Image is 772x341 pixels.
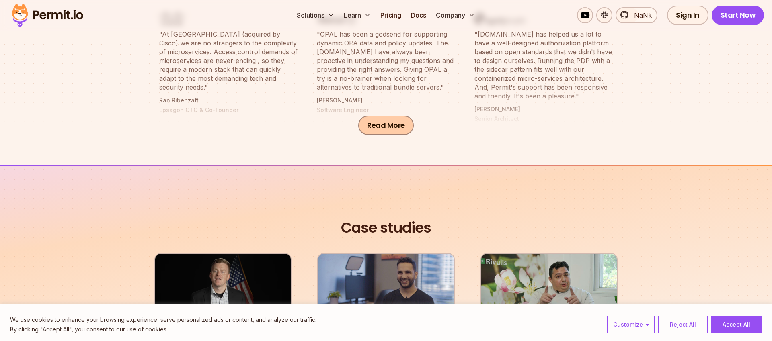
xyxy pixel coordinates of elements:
button: Reject All [658,316,708,333]
p: We use cookies to enhance your browsing experience, serve personalized ads or content, and analyz... [10,315,316,325]
button: Learn [341,7,374,23]
button: Read More [358,116,414,135]
button: Accept All [711,316,762,333]
blockquote: "[DOMAIN_NAME] has helped us a lot to have a well-designed authorization platform based on open s... [474,30,613,100]
button: Customize [607,316,655,333]
span: NaNk [629,10,652,20]
blockquote: "At [GEOGRAPHIC_DATA] (acquired by Cisco) we are no strangers to the complexity of microservices.... [159,30,298,92]
img: Permit logo [8,2,87,29]
a: Pricing [377,7,404,23]
button: Company [433,7,478,23]
a: Docs [408,7,429,23]
blockquote: "OPAL has been a godsend for supporting dynamic OPA data and policy updates. The [DOMAIN_NAME] ha... [317,30,455,92]
button: Solutions [294,7,337,23]
p: By clicking "Accept All", you consent to our use of cookies. [10,325,316,334]
a: Sign In [667,6,708,25]
a: Start Now [712,6,764,25]
a: NaNk [616,7,657,23]
h2: Case studies [154,217,618,239]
